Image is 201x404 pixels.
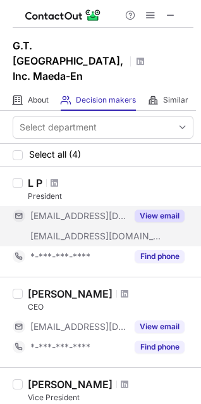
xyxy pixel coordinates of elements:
[135,210,185,222] button: Reveal Button
[163,95,188,105] span: Similar
[25,8,101,23] img: ContactOut v5.3.10
[28,392,193,403] div: Vice President
[20,121,97,134] div: Select department
[76,95,136,105] span: Decision makers
[28,177,42,189] div: L P
[135,320,185,333] button: Reveal Button
[28,378,113,391] div: [PERSON_NAME]
[135,250,185,263] button: Reveal Button
[28,301,193,313] div: CEO
[30,230,162,242] span: [EMAIL_ADDRESS][DOMAIN_NAME]
[13,38,126,84] h1: G.T. [GEOGRAPHIC_DATA], Inc. Maeda-En
[28,95,49,105] span: About
[28,191,193,202] div: President
[30,210,127,222] span: [EMAIL_ADDRESS][DOMAIN_NAME]
[135,341,185,353] button: Reveal Button
[30,321,127,332] span: [EMAIL_ADDRESS][DOMAIN_NAME]
[29,149,81,160] span: Select all (4)
[28,287,113,300] div: [PERSON_NAME]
